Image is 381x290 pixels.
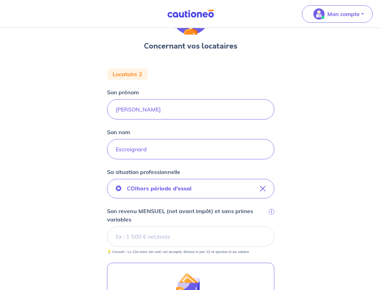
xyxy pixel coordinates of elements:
p: Son nom [107,128,130,136]
button: illu_account_valid_menu.svgMon compte [302,5,373,23]
img: illu_account_valid_menu.svg [313,8,325,20]
input: Doe [107,139,274,159]
p: Mon compte [327,10,360,18]
span: i [269,209,274,215]
p: Son revenu MENSUEL (net avant impôt) et sans primes variables [107,207,267,224]
input: Ex : 1 500 € net/mois [107,226,274,247]
button: CDIhors période d'essai [107,179,274,198]
h3: Concernant vos locataires [144,41,237,52]
strong: hors période d'essai [137,185,191,192]
p: Son prénom [107,88,139,96]
p: CDI [127,184,191,193]
p: Sa situation professionnelle [107,168,180,176]
p: 💡 Conseil : Le 13e mois (en net) est accepté, divisez le par 12 et ajoutez le au salaire [107,249,249,254]
img: Cautioneo [165,9,217,18]
div: Locataire 2 [107,68,148,80]
input: John [107,99,274,119]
